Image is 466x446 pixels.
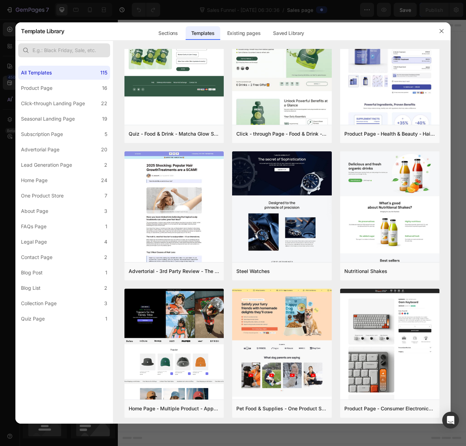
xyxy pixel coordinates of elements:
[222,26,266,40] div: Existing pages
[101,145,107,154] div: 20
[21,99,85,108] div: Click-through Landing Page
[21,130,63,138] div: Subscription Page
[21,115,75,123] div: Seasonal Landing Page
[21,207,48,215] div: About Page
[102,84,107,92] div: 16
[105,268,107,277] div: 1
[129,267,220,275] div: Advertorial - 3rd Party Review - The Before Image - Hair Supplement
[21,145,59,154] div: Advertorial Page
[21,315,45,323] div: Quiz Page
[104,238,107,246] div: 4
[21,253,52,261] div: Contact Page
[153,26,183,40] div: Sections
[18,43,110,57] input: E.g.: Black Friday, Sale, etc.
[21,176,48,185] div: Home Page
[105,130,107,138] div: 5
[104,284,107,292] div: 2
[344,267,387,275] div: Nutritional Shakes
[186,26,220,40] div: Templates
[124,14,224,96] img: quiz-1.png
[163,312,257,317] div: Start with Generating from URL or image
[105,315,107,323] div: 1
[157,259,263,267] div: Start building with Sections/Elements or
[21,299,57,308] div: Collection Page
[21,161,72,169] div: Lead Generation Page
[21,69,52,77] div: All Templates
[236,267,270,275] div: Steel Watches
[236,404,327,413] div: Pet Food & Supplies - One Product Store
[129,404,220,413] div: Home Page - Multiple Product - Apparel - Style 4
[267,26,310,40] div: Saved Library
[101,99,107,108] div: 22
[21,84,52,92] div: Product Page
[105,192,107,200] div: 7
[105,222,107,231] div: 1
[21,268,43,277] div: Blog Post
[104,161,107,169] div: 2
[344,130,435,138] div: Product Page - Health & Beauty - Hair Supplement
[21,222,46,231] div: FAQs Page
[21,22,64,40] h2: Template Library
[21,192,64,200] div: One Product Store
[21,238,47,246] div: Legal Page
[21,284,41,292] div: Blog List
[104,253,107,261] div: 2
[344,404,435,413] div: Product Page - Consumer Electronics - Keyboard
[101,176,107,185] div: 24
[129,130,220,138] div: Quiz - Food & Drink - Matcha Glow Shot
[236,130,327,138] div: Click - through Page - Food & Drink - Matcha Glow Shot
[104,299,107,308] div: 3
[222,273,281,287] button: Explore templates
[442,412,459,429] div: Open Intercom Messenger
[104,207,107,215] div: 3
[102,115,107,123] div: 19
[138,273,218,287] button: Use existing page designs
[100,69,107,77] div: 115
